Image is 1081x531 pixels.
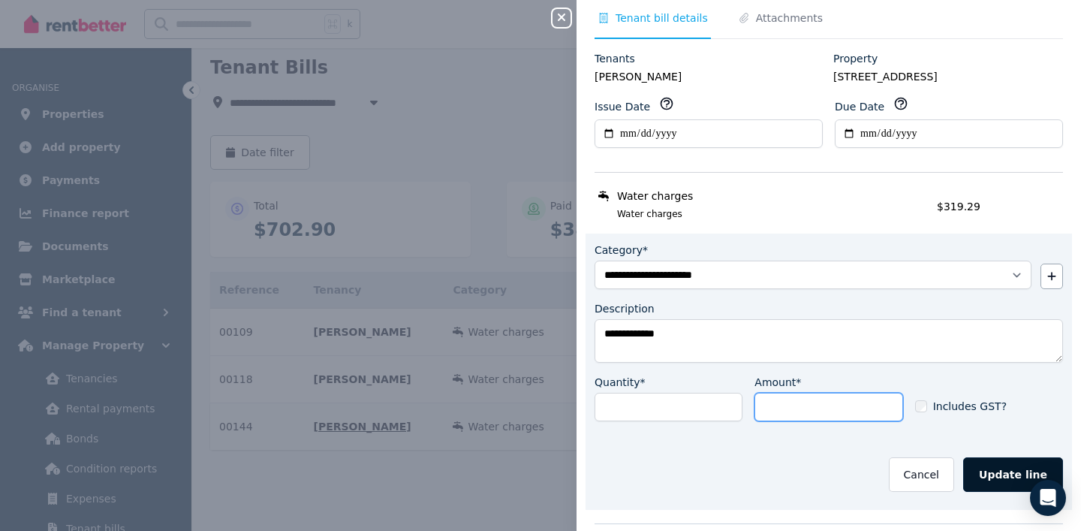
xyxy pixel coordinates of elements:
span: Attachments [756,11,823,26]
div: Open Intercom Messenger [1030,480,1066,516]
button: Cancel [889,457,954,492]
legend: [PERSON_NAME] [595,69,824,84]
span: Water charges [599,208,928,220]
label: Due Date [835,99,884,114]
label: Category* [595,243,648,258]
legend: [STREET_ADDRESS] [833,69,1063,84]
span: Tenant bill details [616,11,708,26]
label: Property [833,51,878,66]
label: Description [595,301,655,316]
label: Amount* [754,375,801,390]
button: Update line [963,457,1063,492]
label: Tenants [595,51,635,66]
nav: Tabs [595,11,1063,39]
span: Water charges [617,189,693,204]
input: Includes GST? [915,400,927,412]
span: Includes GST? [933,399,1007,414]
label: Quantity* [595,375,646,390]
label: Issue Date [595,99,650,114]
span: $319.29 [937,201,980,213]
